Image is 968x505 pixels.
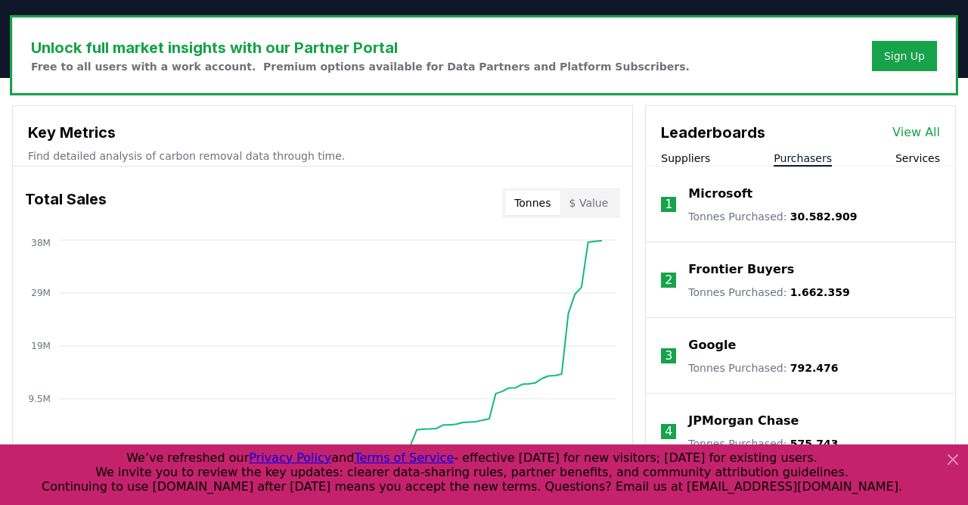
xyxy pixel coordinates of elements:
[661,121,765,144] h3: Leaderboards
[665,422,672,441] p: 4
[774,151,832,166] button: Purchasers
[31,288,51,298] tspan: 29M
[560,191,618,215] button: $ Value
[790,286,850,298] span: 1.662.359
[31,59,690,74] p: Free to all users with a work account. Premium options available for Data Partners and Platform S...
[688,260,794,279] a: Frontier Buyers
[790,210,858,223] span: 30.582.909
[688,185,752,203] a: Microsoft
[29,394,51,404] tspan: 9.5M
[31,36,690,59] h3: Unlock full market insights with our Partner Portal
[505,191,560,215] button: Tonnes
[665,195,672,214] p: 1
[31,238,51,248] tspan: 38M
[688,412,799,430] a: JPMorgan Chase
[28,121,617,144] h3: Key Metrics
[31,341,51,351] tspan: 19M
[895,151,940,166] button: Services
[665,271,672,289] p: 2
[872,41,937,71] button: Sign Up
[790,438,839,450] span: 575.743
[661,151,710,166] button: Suppliers
[688,209,857,224] p: Tonnes Purchased :
[25,188,107,218] h3: Total Sales
[688,336,736,354] a: Google
[892,123,940,142] a: View All
[665,347,672,365] p: 3
[688,360,838,376] p: Tonnes Purchased :
[688,285,849,300] p: Tonnes Purchased :
[790,362,839,374] span: 792.476
[688,436,838,451] p: Tonnes Purchased :
[884,48,925,64] a: Sign Up
[28,148,617,164] p: Find detailed analysis of carbon removal data through time.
